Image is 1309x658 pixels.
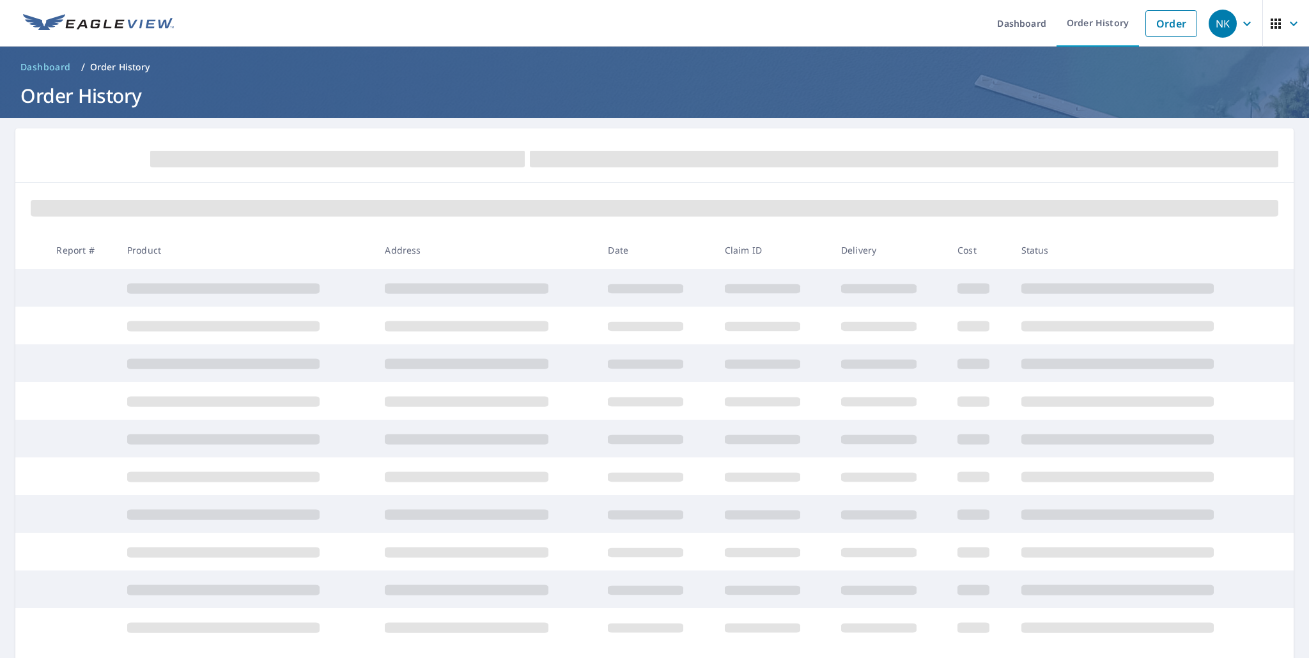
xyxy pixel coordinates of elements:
[947,231,1011,269] th: Cost
[1011,231,1269,269] th: Status
[831,231,947,269] th: Delivery
[15,82,1294,109] h1: Order History
[1145,10,1197,37] a: Order
[90,61,150,73] p: Order History
[15,57,1294,77] nav: breadcrumb
[375,231,598,269] th: Address
[23,14,174,33] img: EV Logo
[598,231,714,269] th: Date
[15,57,76,77] a: Dashboard
[715,231,831,269] th: Claim ID
[81,59,85,75] li: /
[117,231,375,269] th: Product
[1209,10,1237,38] div: NK
[20,61,71,73] span: Dashboard
[46,231,117,269] th: Report #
